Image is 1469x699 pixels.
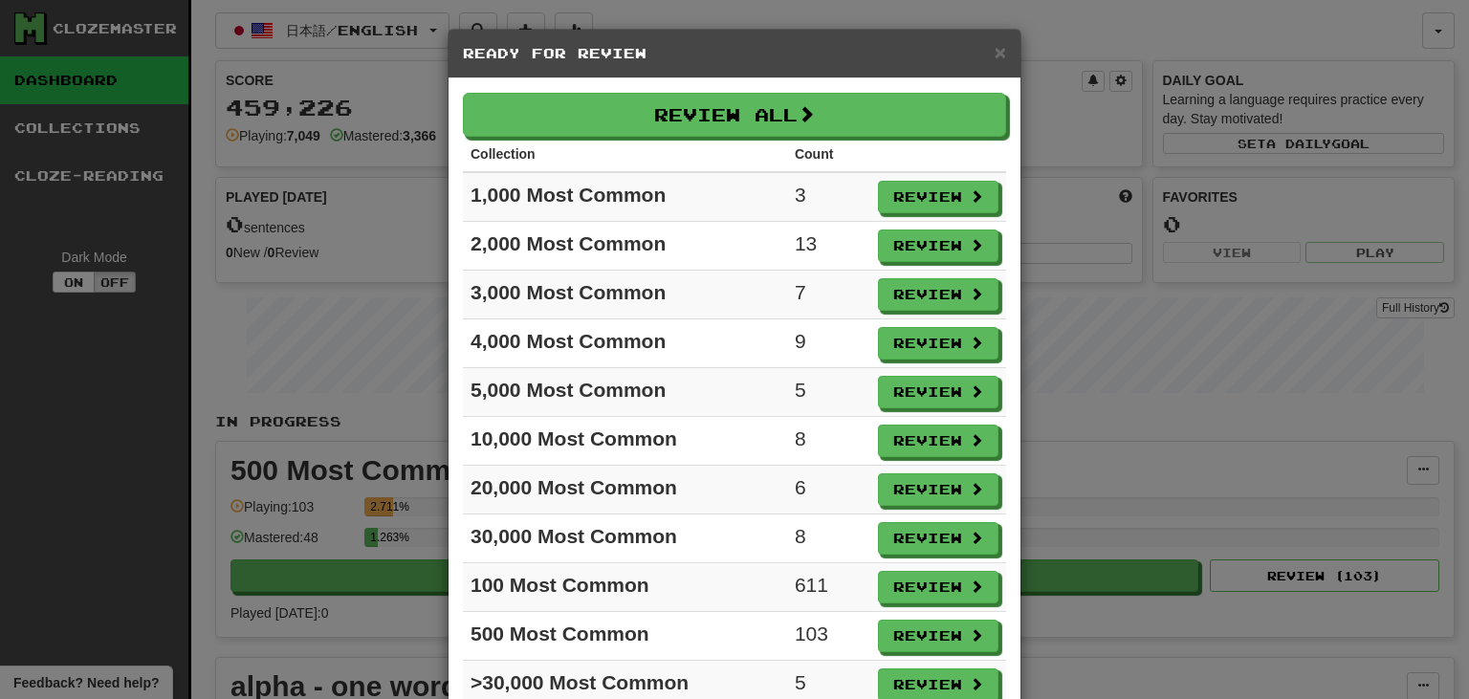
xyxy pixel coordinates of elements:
button: Review [878,522,998,555]
button: Review All [463,93,1006,137]
button: Review [878,571,998,603]
td: 6 [787,466,870,514]
td: 13 [787,222,870,271]
td: 5,000 Most Common [463,368,787,417]
span: × [995,41,1006,63]
button: Review [878,376,998,408]
th: Count [787,137,870,172]
td: 2,000 Most Common [463,222,787,271]
td: 30,000 Most Common [463,514,787,563]
button: Close [995,42,1006,62]
td: 4,000 Most Common [463,319,787,368]
td: 611 [787,563,870,612]
td: 1,000 Most Common [463,172,787,222]
td: 9 [787,319,870,368]
td: 3,000 Most Common [463,271,787,319]
td: 8 [787,417,870,466]
button: Review [878,473,998,506]
td: 500 Most Common [463,612,787,661]
button: Review [878,425,998,457]
td: 10,000 Most Common [463,417,787,466]
button: Review [878,278,998,311]
h5: Ready for Review [463,44,1006,63]
td: 103 [787,612,870,661]
td: 3 [787,172,870,222]
th: Collection [463,137,787,172]
button: Review [878,620,998,652]
button: Review [878,181,998,213]
button: Review [878,327,998,360]
button: Review [878,229,998,262]
td: 100 Most Common [463,563,787,612]
td: 7 [787,271,870,319]
td: 8 [787,514,870,563]
td: 5 [787,368,870,417]
td: 20,000 Most Common [463,466,787,514]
